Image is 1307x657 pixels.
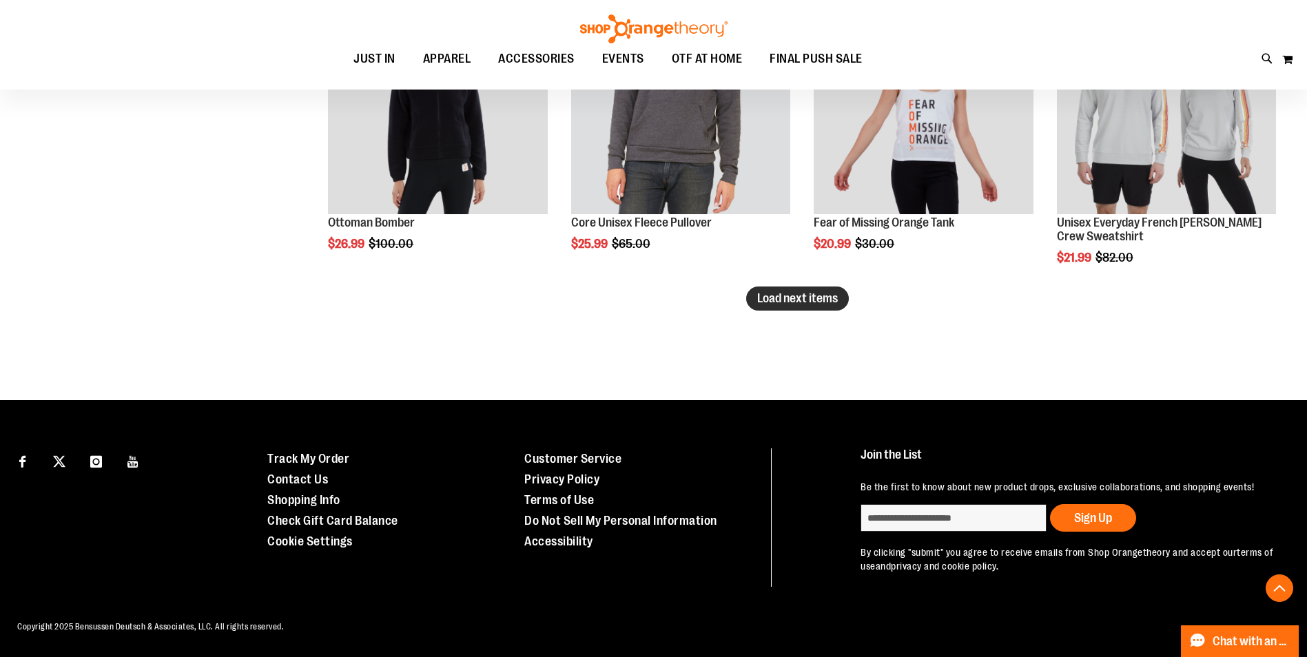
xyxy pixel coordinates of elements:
[267,472,328,486] a: Contact Us
[409,43,485,75] a: APPAREL
[524,534,593,548] a: Accessibility
[1181,625,1299,657] button: Chat with an Expert
[746,286,849,311] button: Load next items
[855,237,896,251] span: $30.00
[369,237,415,251] span: $100.00
[612,237,652,251] span: $65.00
[770,43,863,74] span: FINAL PUSH SALE
[1057,216,1262,243] a: Unisex Everyday French [PERSON_NAME] Crew Sweatshirt
[861,480,1275,494] p: Be the first to know about new product drops, exclusive collaborations, and shopping events!
[1095,251,1135,264] span: $82.00
[571,216,712,229] a: Core Unisex Fleece Pullover
[121,448,145,472] a: Visit our Youtube page
[524,472,599,486] a: Privacy Policy
[658,43,757,75] a: OTF AT HOME
[267,534,353,548] a: Cookie Settings
[328,237,367,251] span: $26.99
[756,43,876,74] a: FINAL PUSH SALE
[267,493,340,507] a: Shopping Info
[484,43,588,75] a: ACCESSORIES
[524,452,621,466] a: Customer Service
[524,514,717,528] a: Do Not Sell My Personal Information
[588,43,658,75] a: EVENTS
[757,291,838,305] span: Load next items
[861,504,1047,532] input: enter email
[861,545,1275,573] p: By clicking "submit" you agree to receive emails from Shop Orangetheory and accept our and
[328,216,415,229] a: Ottoman Bomber
[891,561,998,572] a: privacy and cookie policy.
[423,43,471,74] span: APPAREL
[1057,251,1093,264] span: $21.99
[84,448,108,472] a: Visit our Instagram page
[1266,574,1293,602] button: Back To Top
[267,514,398,528] a: Check Gift Card Balance
[1213,635,1290,648] span: Chat with an Expert
[814,237,853,251] span: $20.99
[571,237,610,251] span: $25.99
[602,43,644,74] span: EVENTS
[53,455,65,468] img: Twitter
[524,493,594,507] a: Terms of Use
[340,43,409,75] a: JUST IN
[48,448,72,472] a: Visit our X page
[814,216,954,229] a: Fear of Missing Orange Tank
[353,43,395,74] span: JUST IN
[498,43,575,74] span: ACCESSORIES
[10,448,34,472] a: Visit our Facebook page
[267,452,349,466] a: Track My Order
[578,14,730,43] img: Shop Orangetheory
[672,43,743,74] span: OTF AT HOME
[17,622,284,632] span: Copyright 2025 Bensussen Deutsch & Associates, LLC. All rights reserved.
[861,448,1275,474] h4: Join the List
[1074,511,1112,525] span: Sign Up
[1050,504,1136,532] button: Sign Up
